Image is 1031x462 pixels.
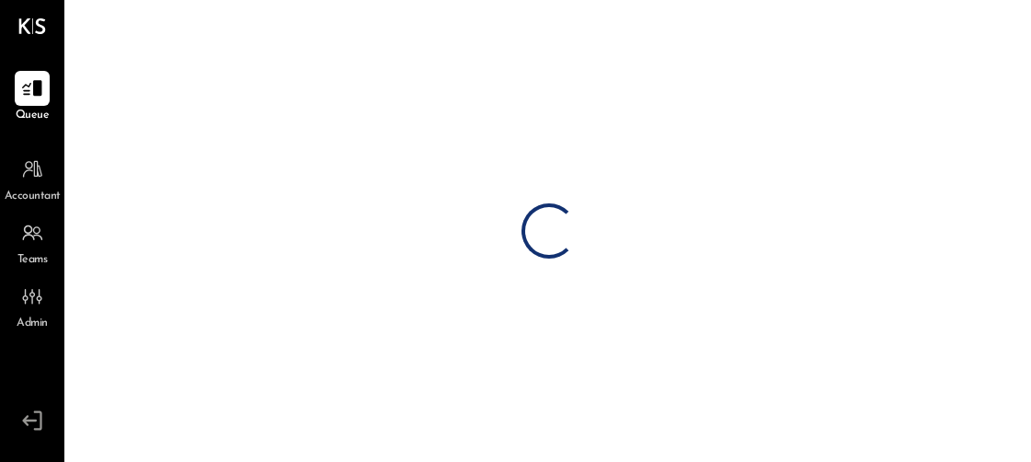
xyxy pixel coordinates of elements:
span: Accountant [5,189,61,205]
span: Queue [16,108,50,124]
a: Queue [1,71,63,124]
a: Teams [1,215,63,269]
span: Admin [17,316,48,332]
a: Admin [1,279,63,332]
span: Teams [17,252,48,269]
a: Accountant [1,152,63,205]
